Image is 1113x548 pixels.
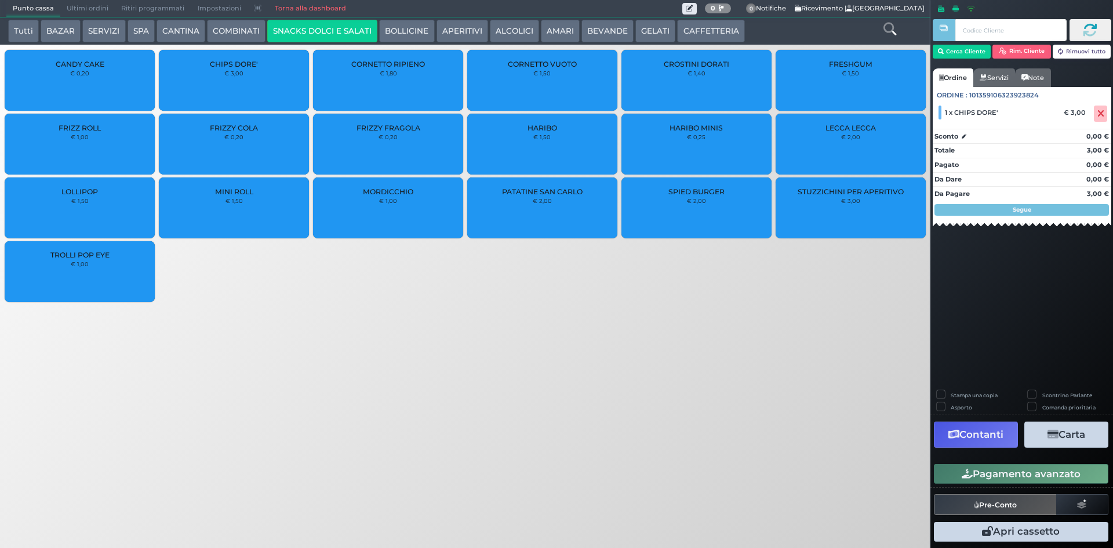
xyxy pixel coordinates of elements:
span: CORNETTO RIPIENO [351,60,425,68]
small: € 0,20 [70,70,89,77]
span: CROSTINI DORATI [664,60,729,68]
span: LECCA LECCA [825,124,876,132]
strong: 0,00 € [1086,132,1109,140]
button: Pagamento avanzato [934,464,1108,484]
small: € 1,50 [71,197,89,204]
button: Apri cassetto [934,522,1108,542]
strong: 3,00 € [1087,146,1109,154]
span: 1 x CHIPS DORE' [945,108,998,117]
small: € 1,00 [71,260,89,267]
small: € 0,20 [379,133,398,140]
small: € 1,50 [533,70,551,77]
span: SPIED BURGER [668,187,725,196]
a: Servizi [973,68,1015,87]
label: Asporto [951,404,972,411]
button: COMBINATI [207,20,265,43]
span: Impostazioni [191,1,248,17]
button: Cerca Cliente [933,45,991,59]
span: PATATINE SAN CARLO [502,187,583,196]
small: € 0,20 [224,133,243,140]
small: € 0,25 [687,133,705,140]
span: Ordine : [937,90,967,100]
button: ALCOLICI [490,20,539,43]
button: GELATI [635,20,675,43]
button: APERITIVI [437,20,488,43]
span: 101359106323923824 [969,90,1039,100]
span: FRIZZY FRAGOLA [357,124,420,132]
small: € 1,80 [380,70,397,77]
span: HARIBO MINIS [670,124,723,132]
span: 0 [746,3,756,14]
small: € 1,00 [71,133,89,140]
strong: 0,00 € [1086,161,1109,169]
label: Comanda prioritaria [1042,404,1096,411]
small: € 1,50 [842,70,859,77]
span: HARIBO [528,124,557,132]
div: € 3,00 [1062,108,1092,117]
small: € 2,00 [841,133,860,140]
strong: Sconto [934,132,958,141]
span: LOLLIPOP [61,187,98,196]
a: Ordine [933,68,973,87]
button: SPA [128,20,155,43]
button: Rimuovi tutto [1053,45,1111,59]
button: Carta [1024,422,1108,448]
strong: Da Dare [934,175,962,183]
strong: 0,00 € [1086,175,1109,183]
span: CHIPS DORE' [210,60,258,68]
small: € 3,00 [224,70,243,77]
span: CANDY CAKE [56,60,104,68]
span: CORNETTO VUOTO [508,60,577,68]
button: CANTINA [157,20,205,43]
label: Scontrino Parlante [1042,391,1092,399]
small: € 1,00 [379,197,397,204]
button: SNACKS DOLCI E SALATI [267,20,377,43]
strong: Pagato [934,161,959,169]
span: STUZZICHINI PER APERITIVO [798,187,904,196]
span: Punto cassa [6,1,60,17]
b: 0 [711,4,715,12]
button: CAFFETTERIA [677,20,744,43]
span: FRESHGUM [829,60,872,68]
button: Rim. Cliente [992,45,1051,59]
button: Contanti [934,422,1018,448]
button: Tutti [8,20,39,43]
span: Ultimi ordini [60,1,115,17]
button: AMARI [541,20,580,43]
small: € 3,00 [841,197,860,204]
strong: Totale [934,146,955,154]
strong: Da Pagare [934,190,970,198]
button: BAZAR [41,20,81,43]
button: Pre-Conto [934,494,1057,515]
button: BEVANDE [581,20,634,43]
strong: Segue [1013,206,1031,213]
button: BOLLICINE [379,20,434,43]
small: € 1,50 [533,133,551,140]
small: € 2,00 [533,197,552,204]
a: Note [1015,68,1050,87]
span: MORDICCHIO [363,187,413,196]
span: TROLLI POP EYE [50,251,110,259]
span: Ritiri programmati [115,1,191,17]
label: Stampa una copia [951,391,998,399]
small: € 1,50 [225,197,243,204]
a: Torna alla dashboard [268,1,352,17]
span: FRIZZ ROLL [59,124,101,132]
button: SERVIZI [82,20,125,43]
small: € 2,00 [687,197,706,204]
input: Codice Cliente [955,19,1066,41]
span: MINI ROLL [215,187,253,196]
strong: 3,00 € [1087,190,1109,198]
span: FRIZZY COLA [210,124,258,132]
small: € 1,40 [688,70,705,77]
